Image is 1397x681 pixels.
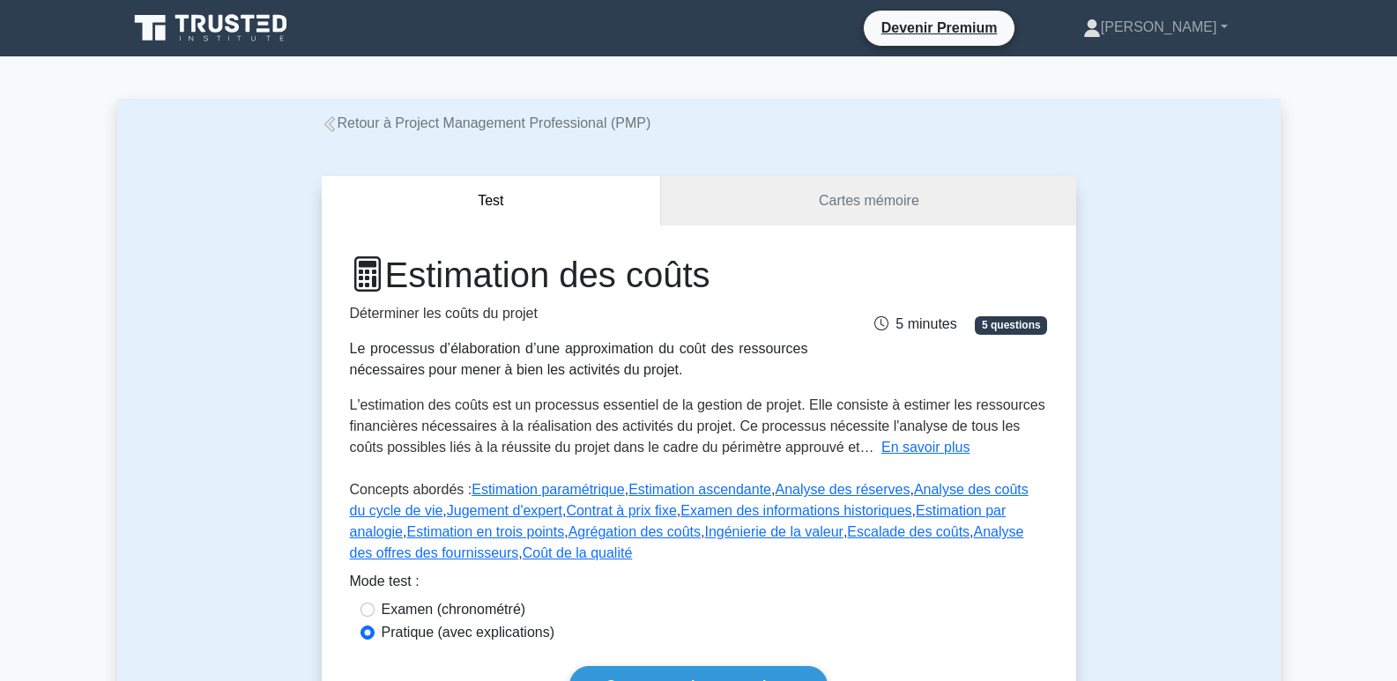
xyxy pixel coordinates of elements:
font: , [910,482,913,497]
a: Ingénierie de la valeur [704,524,843,539]
button: En savoir plus [881,437,970,458]
font: , [403,524,406,539]
font: Mode test : [350,574,420,588]
font: Test [478,193,503,208]
a: Estimation paramétrique [472,482,624,497]
font: En savoir plus [881,440,970,455]
font: , [625,482,628,497]
font: Devenir Premium [881,20,998,35]
font: Le processus d’élaboration d’une approximation du coût des ressources nécessaires pour mener à bi... [350,341,808,377]
font: , [912,503,916,518]
font: , [771,482,775,497]
font: , [564,524,568,539]
font: Retour à Project Management Professional (PMP) [338,115,651,130]
a: Analyse des réserves [775,482,910,497]
a: Jugement d'expert [447,503,562,518]
a: Examen des informations historiques [680,503,911,518]
font: Pratique (avec explications) [382,625,555,640]
font: Examen (chronométré) [382,602,526,617]
font: , [970,524,973,539]
font: , [442,503,446,518]
font: L'estimation des coûts est un processus essentiel de la gestion de projet. Elle consiste à estime... [350,397,1045,455]
font: , [843,524,847,539]
font: , [677,503,680,518]
a: Devenir Premium [871,17,1008,39]
a: Estimation en trois points [406,524,564,539]
font: , [518,545,522,560]
a: Estimation ascendante [628,482,771,497]
font: Déterminer les coûts du projet [350,306,538,321]
font: 5 questions [982,319,1041,331]
a: Escalade des coûts [847,524,970,539]
font: 5 minutes [895,316,956,331]
font: , [562,503,566,518]
a: Coût de la qualité [523,545,633,560]
a: Contrat à prix fixe [566,503,676,518]
a: Agrégation des coûts [568,524,701,539]
font: Concepts abordés : [350,482,472,497]
a: Retour à Project Management Professional (PMP) [322,115,651,130]
font: , [701,524,704,539]
a: [PERSON_NAME] [1041,10,1270,45]
font: Estimation des coûts [385,255,710,294]
font: [PERSON_NAME] [1101,19,1217,34]
font: Cartes mémoire [819,193,919,208]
